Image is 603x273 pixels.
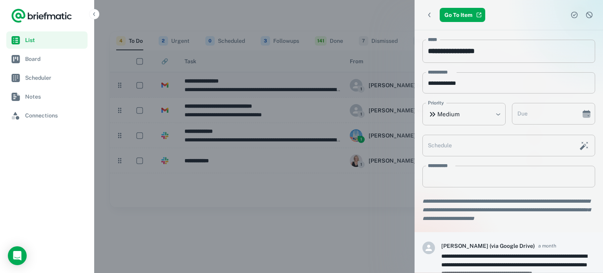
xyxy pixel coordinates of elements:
[11,8,72,24] a: Logo
[583,9,595,21] button: Dismiss task
[6,107,88,124] a: Connections
[440,8,485,22] a: Go To Item
[6,50,88,68] a: Board
[6,69,88,86] a: Scheduler
[441,242,535,250] h6: [PERSON_NAME] (via Google Drive)
[538,242,556,249] span: a month
[568,9,580,21] button: Complete task
[6,31,88,49] a: List
[25,36,84,44] span: List
[422,8,437,22] button: Back
[579,106,594,122] button: Choose date
[25,55,84,63] span: Board
[25,111,84,120] span: Connections
[415,30,603,273] div: scrollable content
[6,88,88,105] a: Notes
[25,73,84,82] span: Scheduler
[8,246,27,265] div: Load Chat
[422,103,506,125] div: Medium
[428,99,444,106] label: Priority
[25,92,84,101] span: Notes
[577,139,591,152] button: Schedule this task with AI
